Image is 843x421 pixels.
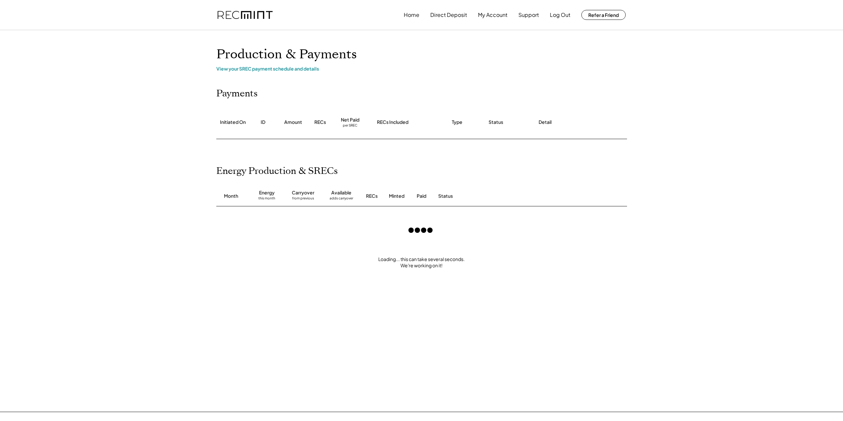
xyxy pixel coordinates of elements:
[404,8,419,22] button: Home
[550,8,570,22] button: Log Out
[581,10,626,20] button: Refer a Friend
[261,119,265,126] div: ID
[259,189,275,196] div: Energy
[314,119,326,126] div: RECs
[438,193,551,199] div: Status
[518,8,539,22] button: Support
[452,119,462,126] div: Type
[210,256,634,269] div: Loading... this can take several seconds. We're working on it!
[489,119,503,126] div: Status
[417,193,426,199] div: Paid
[284,119,302,126] div: Amount
[430,8,467,22] button: Direct Deposit
[539,119,552,126] div: Detail
[258,196,275,203] div: this month
[331,189,351,196] div: Available
[224,193,238,199] div: Month
[330,196,353,203] div: adds carryover
[218,11,273,19] img: recmint-logotype%403x.png
[220,119,246,126] div: Initiated On
[216,88,258,99] h2: Payments
[292,189,314,196] div: Carryover
[389,193,404,199] div: Minted
[366,193,378,199] div: RECs
[478,8,507,22] button: My Account
[216,47,627,62] h1: Production & Payments
[216,66,627,72] div: View your SREC payment schedule and details
[216,166,338,177] h2: Energy Production & SRECs
[292,196,314,203] div: from previous
[343,123,357,128] div: per SREC
[341,117,359,123] div: Net Paid
[377,119,408,126] div: RECs Included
